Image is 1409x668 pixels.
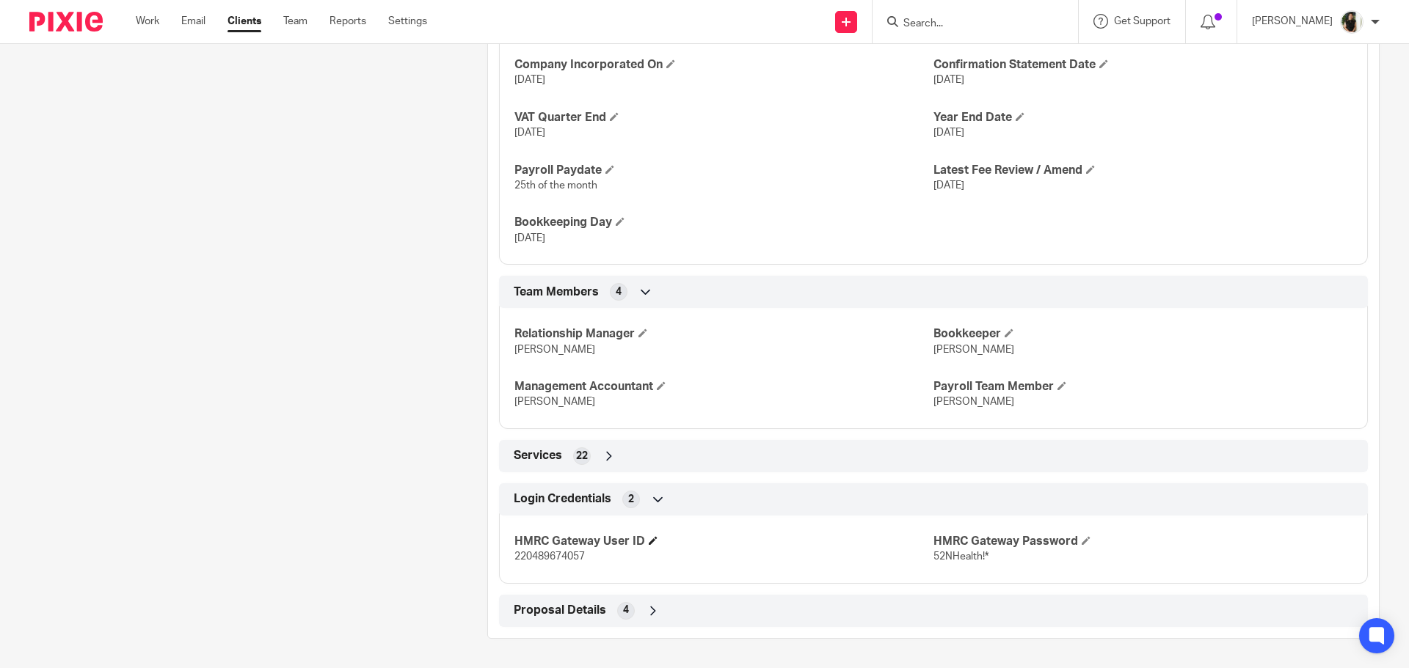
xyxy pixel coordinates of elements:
h4: Payroll Paydate [514,163,933,178]
img: Pixie [29,12,103,32]
span: 2 [628,492,634,507]
span: 4 [623,603,629,617]
span: [PERSON_NAME] [933,345,1014,355]
span: Team Members [514,285,599,300]
img: Janice%20Tang.jpeg [1340,10,1364,34]
a: Work [136,14,159,29]
span: [DATE] [514,128,545,138]
span: [PERSON_NAME] [514,397,595,407]
span: Login Credentials [514,491,611,507]
a: Reports [330,14,366,29]
h4: Confirmation Statement Date [933,57,1352,73]
span: [DATE] [514,75,545,85]
span: 220489674057 [514,551,585,562]
span: 25th of the month [514,180,597,191]
h4: HMRC Gateway User ID [514,534,933,549]
span: Get Support [1114,16,1170,26]
span: [PERSON_NAME] [933,397,1014,407]
h4: Bookkeeper [933,326,1352,342]
h4: Management Accountant [514,379,933,394]
a: Team [283,14,307,29]
span: 52NHealth!* [933,551,989,562]
span: [DATE] [933,180,964,191]
span: 22 [576,449,588,463]
h4: VAT Quarter End [514,110,933,125]
a: Clients [227,14,261,29]
h4: Payroll Team Member [933,379,1352,394]
p: [PERSON_NAME] [1252,14,1333,29]
span: [DATE] [933,75,964,85]
h4: Year End Date [933,110,1352,125]
a: Email [181,14,205,29]
span: [PERSON_NAME] [514,345,595,355]
h4: Bookkeeping Day [514,215,933,230]
h4: Latest Fee Review / Amend [933,163,1352,178]
span: Proposal Details [514,603,606,618]
span: [DATE] [933,128,964,138]
span: [DATE] [514,233,545,243]
input: Search [902,18,1034,31]
a: Settings [388,14,427,29]
span: Services [514,448,562,463]
h4: Company Incorporated On [514,57,933,73]
h4: HMRC Gateway Password [933,534,1352,549]
h4: Relationship Manager [514,326,933,342]
span: 4 [616,285,622,299]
